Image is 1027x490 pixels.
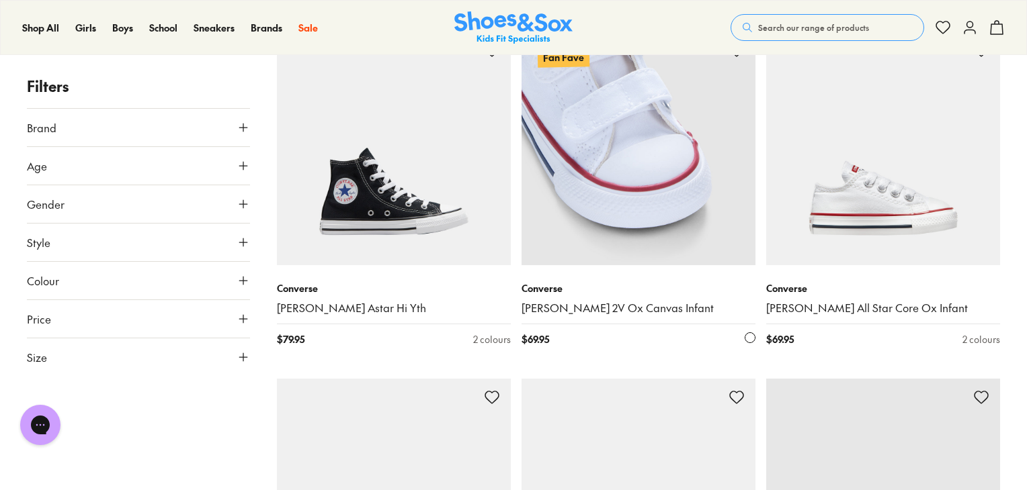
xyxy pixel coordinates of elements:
button: Style [27,224,250,261]
span: Age [27,158,47,174]
div: 2 colours [473,332,511,346]
button: Price [27,300,250,338]
a: Boys [112,21,133,35]
img: SNS_Logo_Responsive.svg [454,11,573,44]
span: Colour [27,273,59,289]
span: Sale [298,21,318,34]
button: Gender [27,185,250,223]
span: School [149,21,177,34]
p: Converse [766,281,1000,295]
span: Gender [27,196,65,212]
a: [PERSON_NAME] Astar Hi Yth [277,301,511,315]
span: $ 69.95 [766,332,794,346]
span: Size [27,349,47,365]
span: Brand [27,119,56,136]
button: Colour [27,262,250,299]
div: 2 colours [962,332,1000,346]
a: Sale [298,21,318,35]
button: Age [27,147,250,185]
button: Brand [27,109,250,146]
iframe: Gorgias live chat messenger [13,400,67,450]
p: Fan Fave [537,46,590,70]
a: Girls [75,21,96,35]
a: [PERSON_NAME] 2V Ox Canvas Infant [522,301,755,315]
span: Brands [251,21,282,34]
button: Size [27,338,250,376]
span: Price [27,311,51,327]
a: School [149,21,177,35]
span: Boys [112,21,133,34]
span: $ 79.95 [277,332,304,346]
span: Sneakers [194,21,235,34]
a: [PERSON_NAME] All Star Core Ox Infant [766,301,1000,315]
p: Converse [522,281,755,295]
a: Brands [251,21,282,35]
p: Converse [277,281,511,295]
a: Shop All [22,21,59,35]
span: Search our range of products [758,21,869,34]
a: Fan Fave [522,32,755,265]
a: Sneakers [194,21,235,35]
button: Search our range of products [731,14,924,41]
span: Style [27,234,50,250]
span: Shop All [22,21,59,34]
p: Filters [27,75,250,97]
a: Shoes & Sox [454,11,573,44]
span: $ 69.95 [522,332,549,346]
span: Girls [75,21,96,34]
